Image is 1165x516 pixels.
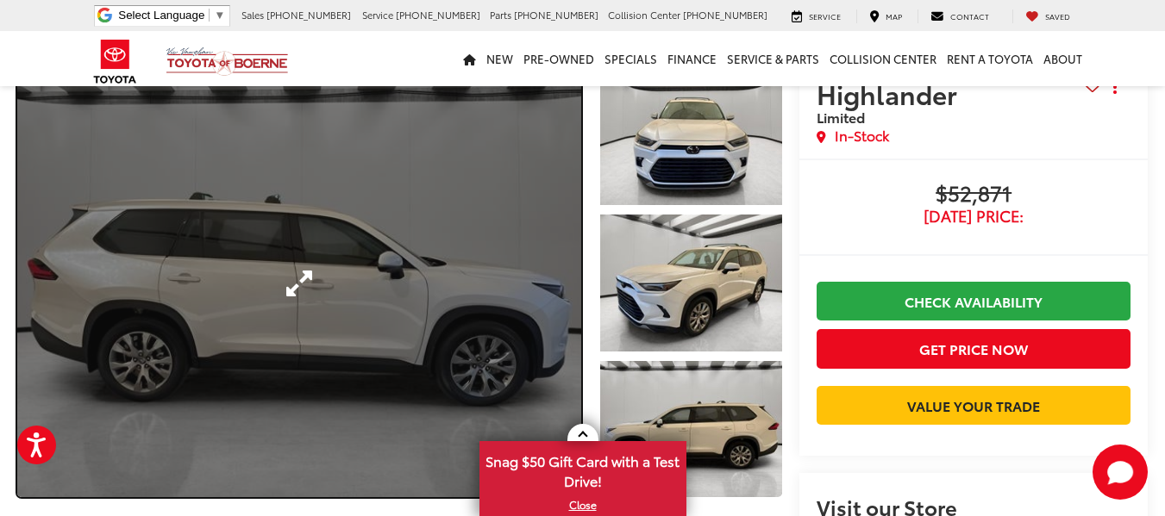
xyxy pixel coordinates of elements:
[118,9,204,22] span: Select Language
[83,34,147,90] img: Toyota
[817,107,865,127] span: Limited
[835,126,889,146] span: In-Stock
[362,8,393,22] span: Service
[598,359,785,499] img: 2024 Toyota Grand Highlander Limited
[942,31,1038,86] a: Rent a Toyota
[1045,10,1070,22] span: Saved
[683,8,767,22] span: [PHONE_NUMBER]
[779,9,854,23] a: Service
[662,31,722,86] a: Finance
[17,69,581,497] a: Expand Photo 0
[481,31,518,86] a: New
[1093,445,1148,500] svg: Start Chat
[722,31,824,86] a: Service & Parts: Opens in a new tab
[1113,80,1117,94] span: dropdown dots
[817,386,1131,425] a: Value Your Trade
[1093,445,1148,500] button: Toggle Chat Window
[817,329,1131,368] button: Get Price Now
[599,31,662,86] a: Specials
[1038,31,1087,86] a: About
[598,214,785,353] img: 2024 Toyota Grand Highlander Limited
[600,69,782,205] a: Expand Photo 1
[950,10,989,22] span: Contact
[918,9,1002,23] a: Contact
[241,8,264,22] span: Sales
[481,443,685,495] span: Snag $50 Gift Card with a Test Drive!
[600,361,782,497] a: Expand Photo 3
[809,10,841,22] span: Service
[817,282,1131,320] a: Check Availability
[514,8,598,22] span: [PHONE_NUMBER]
[214,9,225,22] span: ▼
[490,8,511,22] span: Parts
[166,47,289,77] img: Vic Vaughan Toyota of Boerne
[824,31,942,86] a: Collision Center
[817,208,1131,225] span: [DATE] Price:
[608,8,680,22] span: Collision Center
[266,8,351,22] span: [PHONE_NUMBER]
[1100,72,1131,103] button: Actions
[817,182,1131,208] span: $52,871
[118,9,225,22] a: Select Language​
[396,8,480,22] span: [PHONE_NUMBER]
[1012,9,1083,23] a: My Saved Vehicles
[856,9,915,23] a: Map
[600,214,782,351] a: Expand Photo 2
[886,10,902,22] span: Map
[458,31,481,86] a: Home
[518,31,599,86] a: Pre-Owned
[598,68,785,207] img: 2024 Toyota Grand Highlander Limited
